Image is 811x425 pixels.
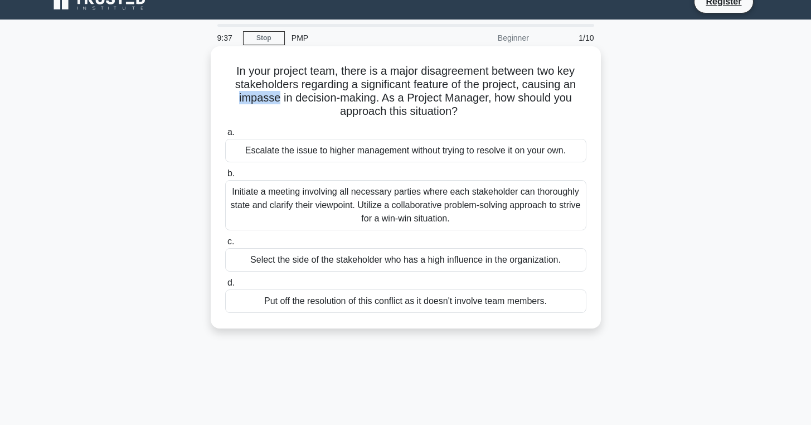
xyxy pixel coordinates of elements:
span: c. [227,236,234,246]
div: Put off the resolution of this conflict as it doesn't involve team members. [225,289,586,313]
a: Stop [243,31,285,45]
div: Escalate the issue to higher management without trying to resolve it on your own. [225,139,586,162]
h5: In your project team, there is a major disagreement between two key stakeholders regarding a sign... [224,64,587,119]
div: Initiate a meeting involving all necessary parties where each stakeholder can thoroughly state an... [225,180,586,230]
span: d. [227,278,235,287]
div: PMP [285,27,438,49]
div: 9:37 [211,27,243,49]
span: b. [227,168,235,178]
div: Select the side of the stakeholder who has a high influence in the organization. [225,248,586,272]
div: 1/10 [536,27,601,49]
div: Beginner [438,27,536,49]
span: a. [227,127,235,137]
